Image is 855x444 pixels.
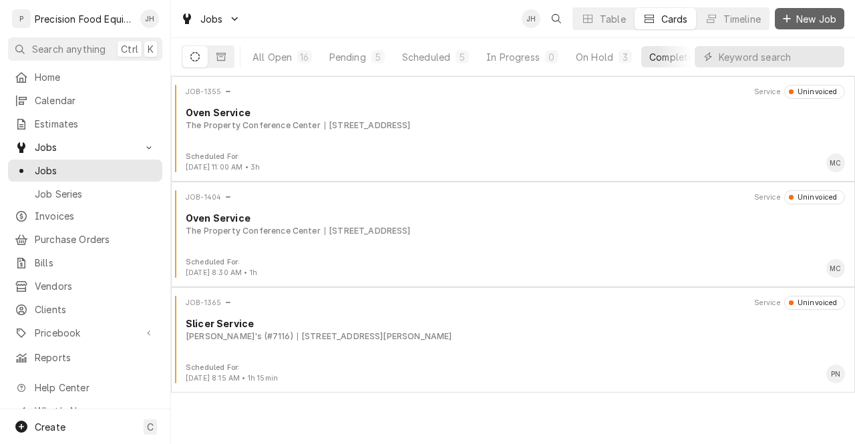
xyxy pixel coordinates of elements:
div: Card Body [176,105,850,132]
div: Card Body [176,316,850,343]
div: Object Title [186,316,845,330]
div: Object ID [186,192,221,203]
div: Uninvoiced [794,192,838,203]
div: Card Header [176,85,850,98]
span: What's New [35,404,154,418]
a: Calendar [8,89,162,112]
a: Go to Jobs [8,136,162,158]
span: Home [35,70,156,84]
span: New Job [794,12,839,26]
div: Object Extra Context Footer Label [186,257,257,268]
span: Job Series [35,187,156,201]
div: Object Subtext Primary [186,120,321,132]
div: Object Extra Context Footer Value [186,268,257,278]
div: Card Header Primary Content [186,190,232,204]
a: Go to Pricebook [8,322,162,344]
div: Object Subtext Secondary [325,225,411,237]
span: Estimates [35,117,156,131]
div: MC [826,259,845,278]
div: Uninvoiced [794,298,838,308]
div: Card Header Secondary Content [754,190,845,204]
a: Purchase Orders [8,228,162,250]
a: Bills [8,252,162,274]
div: Object Status [784,296,845,309]
span: Jobs [35,140,136,154]
div: Object Subtext [186,330,845,343]
a: Invoices [8,205,162,227]
div: Object Subtext Primary [186,225,321,237]
button: Open search [546,8,567,29]
div: MC [826,154,845,172]
div: Card Header Primary Content [186,85,232,98]
span: Jobs [200,12,223,26]
div: Card Body [176,211,850,237]
span: C [147,420,154,434]
div: Completed [649,50,699,64]
div: Cards [661,12,688,26]
div: Object Subtext [186,120,845,132]
div: Card Header [176,190,850,204]
div: Job Card: JOB-1365 [171,287,855,393]
div: Card Header Secondary Content [754,85,845,98]
div: Object Extra Context Footer Label [186,152,260,162]
span: [DATE] 11:00 AM • 3h [186,163,260,172]
span: Pricebook [35,326,136,340]
div: Object Subtext [186,225,845,237]
div: Object Subtext Secondary [325,120,411,132]
div: Object Subtext Secondary [297,330,452,343]
span: Create [35,421,65,433]
div: Uninvoiced [794,87,838,97]
a: Jobs [8,160,162,182]
div: Card Footer Extra Context [186,363,278,384]
div: All Open [252,50,292,64]
div: JH [522,9,540,28]
a: Vendors [8,275,162,297]
div: Object ID [186,298,221,308]
div: Card Footer [176,257,850,278]
span: Calendar [35,93,156,107]
span: Search anything [32,42,106,56]
div: Card Header Secondary Content [754,296,845,309]
div: Scheduled [402,50,450,64]
a: Home [8,66,162,88]
div: Card Header Primary Content [186,296,232,309]
button: Search anythingCtrlK [8,37,162,61]
span: Clients [35,302,156,316]
div: 5 [458,50,466,64]
div: In Progress [486,50,540,64]
div: Card Header [176,296,850,309]
button: New Job [775,8,844,29]
div: Card Footer Primary Content [826,365,845,383]
div: Table [600,12,626,26]
div: 0 [548,50,556,64]
div: 3 [621,50,629,64]
div: Mike Caster's Avatar [826,259,845,278]
div: Card Footer [176,152,850,173]
div: Object Extra Context Header [754,298,781,308]
span: [DATE] 8:15 AM • 1h 15min [186,374,278,383]
span: Purchase Orders [35,232,156,246]
div: Jason Hertel's Avatar [140,9,159,28]
div: Object Title [186,211,845,225]
div: Mike Caster's Avatar [826,154,845,172]
a: Go to Jobs [175,8,246,30]
div: JH [140,9,159,28]
div: Object Extra Context Header [754,87,781,97]
div: On Hold [576,50,613,64]
a: Clients [8,298,162,320]
div: Pending [329,50,366,64]
span: Jobs [35,164,156,178]
div: Object Extra Context Footer Value [186,162,260,173]
span: Help Center [35,381,154,395]
span: Bills [35,256,156,270]
span: Vendors [35,279,156,293]
div: Object ID [186,87,221,97]
div: Card Footer Extra Context [186,257,257,278]
div: Job Card: JOB-1404 [171,182,855,287]
input: Keyword search [719,46,838,67]
div: Timeline [723,12,761,26]
div: PN [826,365,845,383]
div: Job Card: JOB-1355 [171,76,855,182]
div: Object Status [784,85,845,98]
a: Job Series [8,183,162,205]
